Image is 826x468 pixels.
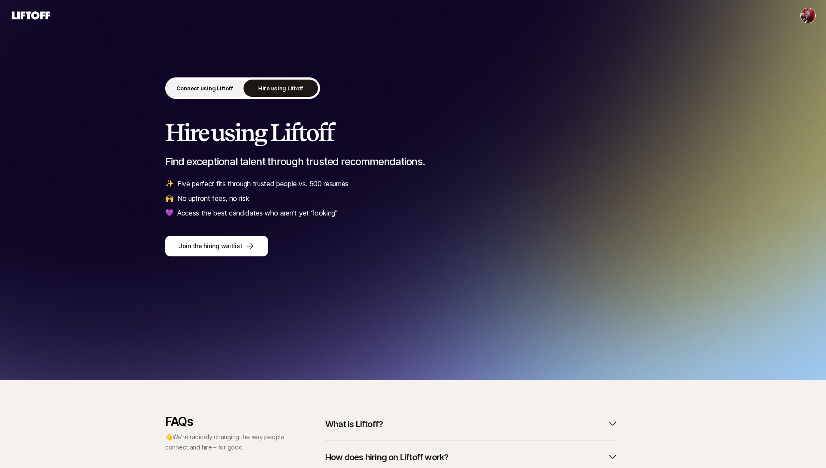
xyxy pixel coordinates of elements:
p: FAQs [165,415,286,428]
p: What is Liftoff? [325,418,383,430]
a: Join the hiring waitlist [165,236,661,256]
button: What is Liftoff? [325,415,618,434]
button: Kareem Medas [800,8,816,23]
span: 🙌 [165,193,174,204]
span: 💜️ [165,207,174,219]
button: How does hiring on Liftoff work? [325,448,618,467]
p: 👋 [165,432,286,453]
button: Join the hiring waitlist [165,236,268,256]
span: ✨ [165,178,174,189]
p: Five perfect fits through trusted people vs. 500 resumes [177,178,348,189]
p: Find exceptional talent through trusted recommendations. [165,156,661,168]
p: Access the best candidates who aren’t yet “looking” [177,207,338,219]
p: No upfront fees, no risk [177,193,249,204]
p: Connect using Liftoff [176,84,233,92]
h2: Hire using Liftoff [165,120,661,145]
p: Hire using Liftoff [258,84,303,92]
img: Kareem Medas [801,8,815,23]
span: We’re radically changing the way people connect and hire – for good. [165,433,284,451]
p: How does hiring on Liftoff work? [325,451,448,463]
